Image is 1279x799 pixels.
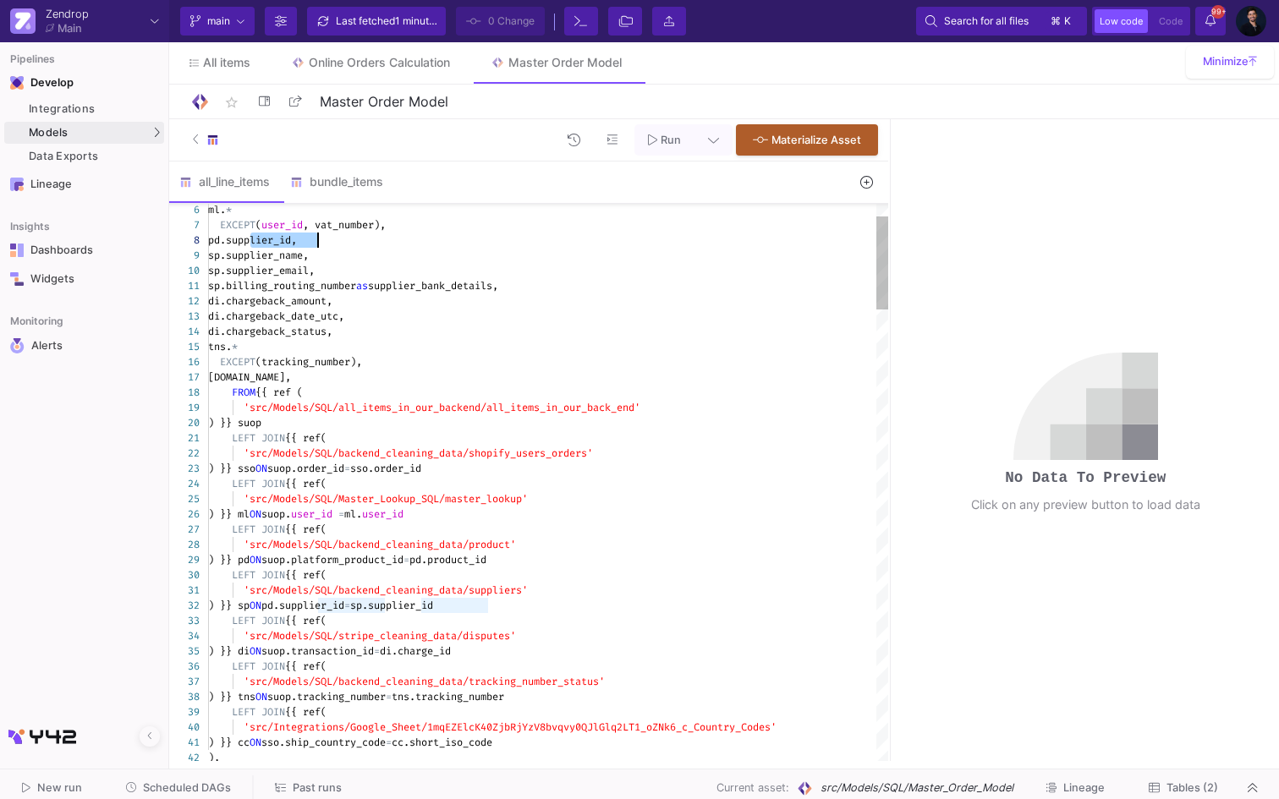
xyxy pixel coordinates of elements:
[916,7,1087,36] button: Search for all files⌘k
[634,124,694,156] button: Run
[169,628,200,643] div: 34
[374,644,380,658] span: =
[392,690,504,703] span: tns.tracking_number
[540,446,593,460] span: s_orders'
[30,76,56,90] div: Develop
[293,781,342,794] span: Past runs
[1005,467,1166,489] pre: No Data To Preview
[261,553,403,566] span: suop.platform_product_id
[169,248,200,263] div: 9
[169,491,200,506] div: 25
[169,233,200,248] div: 8
[169,567,200,583] div: 30
[291,507,332,521] span: user_id
[255,355,362,369] span: (tracking_number),
[1064,11,1071,31] span: k
[540,675,605,688] span: ber_status'
[10,178,24,191] img: Navigation icon
[208,279,356,293] span: sp.billing_routing_number
[1046,11,1078,31] button: ⌘k
[350,599,433,612] span: sp.supplier_id
[944,8,1029,34] span: Search for all files
[285,568,327,582] span: {{ ref(
[10,76,24,90] img: Navigation icon
[179,176,192,189] img: SQL-Model type child icon
[261,568,285,582] span: JOIN
[31,338,141,353] div: Alerts
[232,523,255,536] span: LEFT
[207,8,230,34] span: main
[208,416,261,430] span: ) }} suop
[307,7,446,36] button: Last fetched1 minute ago
[208,736,250,749] span: ) }} cc
[261,523,285,536] span: JOIN
[169,659,200,674] div: 36
[344,599,350,612] span: =
[267,690,386,703] span: suop.tracking_number
[285,477,327,490] span: {{ ref(
[169,750,200,765] div: 42
[169,689,200,704] div: 38
[244,583,528,597] span: 'src/Models/SQL/backend_cleaning_data/suppliers'
[392,736,492,749] span: cc.short_iso_code
[716,780,789,796] span: Current asset:
[169,354,200,369] div: 16
[169,369,200,385] div: 17
[208,370,291,384] span: [DOMAIN_NAME],
[1159,15,1183,27] span: Code
[303,218,386,232] span: , vat_number),
[508,56,622,69] div: Master Order Model
[208,462,255,475] span: ) }} sso
[344,462,350,475] span: =
[971,495,1200,514] div: Click on any preview button to load data
[244,720,540,734] span: 'src/Integrations/Google_Sheet/1mqEZElcK40ZjbRjYzV
[10,244,24,257] img: Navigation icon
[30,178,140,191] div: Lineage
[244,446,540,460] span: 'src/Models/SQL/backend_cleaning_data/shopify_user
[58,23,82,34] div: Main
[169,202,200,217] div: 6
[169,400,200,415] div: 19
[169,278,200,293] div: 11
[380,644,451,658] span: di.charge_id
[232,614,255,627] span: LEFT
[261,705,285,719] span: JOIN
[261,659,285,673] span: JOIN
[368,279,498,293] span: supplier_bank_details,
[208,340,232,353] span: tns.
[409,553,486,566] span: pd.product_id
[261,507,291,521] span: suop.
[285,614,327,627] span: {{ ref(
[169,537,200,552] div: 28
[261,736,386,749] span: sso.ship_country_code
[1051,11,1061,31] span: ⌘
[30,244,140,257] div: Dashboards
[208,751,220,764] span: ),
[208,507,250,521] span: ) }} ml
[250,644,261,658] span: ON
[208,294,332,308] span: di.chargeback_amount,
[169,506,200,522] div: 26
[169,552,200,567] div: 29
[736,124,878,156] button: Materialize Asset
[1195,7,1226,36] button: 99+
[208,599,250,612] span: ) }} sp
[208,233,297,247] span: pd.supplier_id,
[208,644,250,658] span: ) }} di
[344,507,362,521] span: ml.
[29,150,160,163] div: Data Exports
[169,583,200,598] div: 31
[169,446,200,461] div: 22
[386,736,392,749] span: =
[203,56,250,69] span: All items
[206,134,219,146] img: SQL-Model type child icon
[232,705,255,719] span: LEFT
[222,92,242,112] mat-icon: star_border
[169,385,200,400] div: 18
[169,522,200,537] div: 27
[244,629,516,643] span: 'src/Models/SQL/stripe_cleaning_data/disputes'
[356,279,368,293] span: as
[4,331,164,360] a: Navigation iconAlerts
[491,56,505,70] img: Tab icon
[189,91,211,112] img: Logo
